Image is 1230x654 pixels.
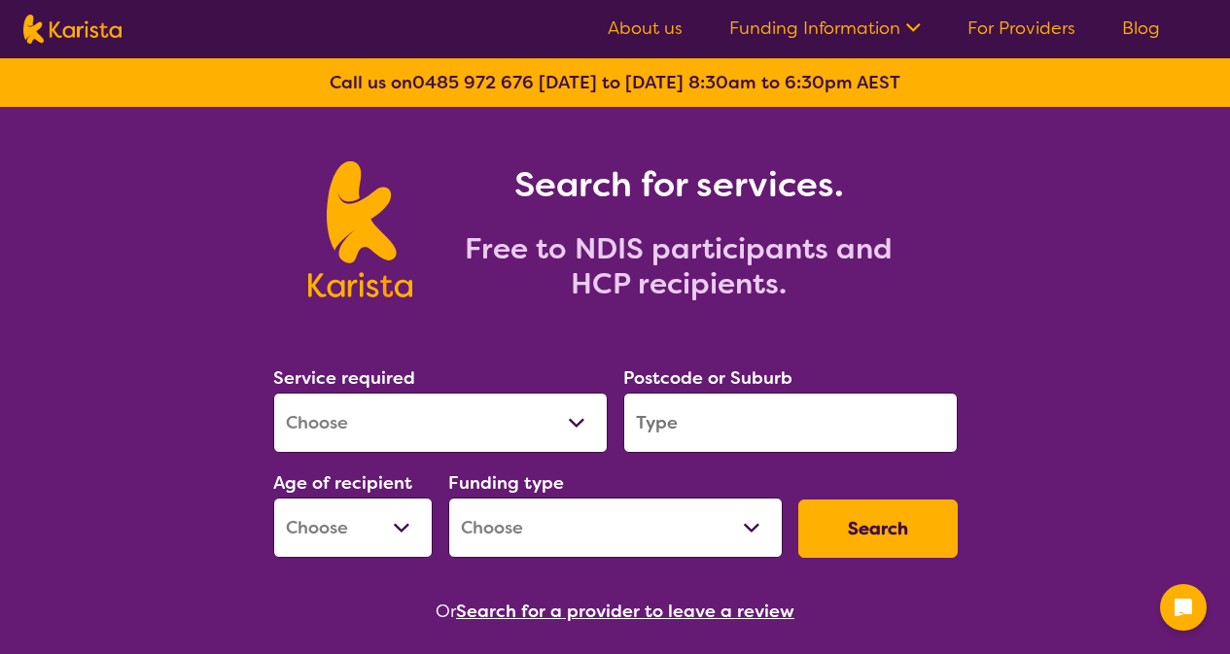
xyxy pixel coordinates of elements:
[456,597,794,626] button: Search for a provider to leave a review
[412,71,534,94] a: 0485 972 676
[967,17,1075,40] a: For Providers
[608,17,683,40] a: About us
[436,231,922,301] h2: Free to NDIS participants and HCP recipients.
[798,499,958,558] button: Search
[448,471,564,495] label: Funding type
[623,393,958,453] input: Type
[436,597,456,626] span: Or
[273,471,412,495] label: Age of recipient
[436,161,922,208] h1: Search for services.
[330,71,900,94] b: Call us on [DATE] to [DATE] 8:30am to 6:30pm AEST
[308,161,412,297] img: Karista logo
[1122,17,1160,40] a: Blog
[273,366,415,390] label: Service required
[729,17,921,40] a: Funding Information
[23,15,122,44] img: Karista logo
[623,366,792,390] label: Postcode or Suburb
